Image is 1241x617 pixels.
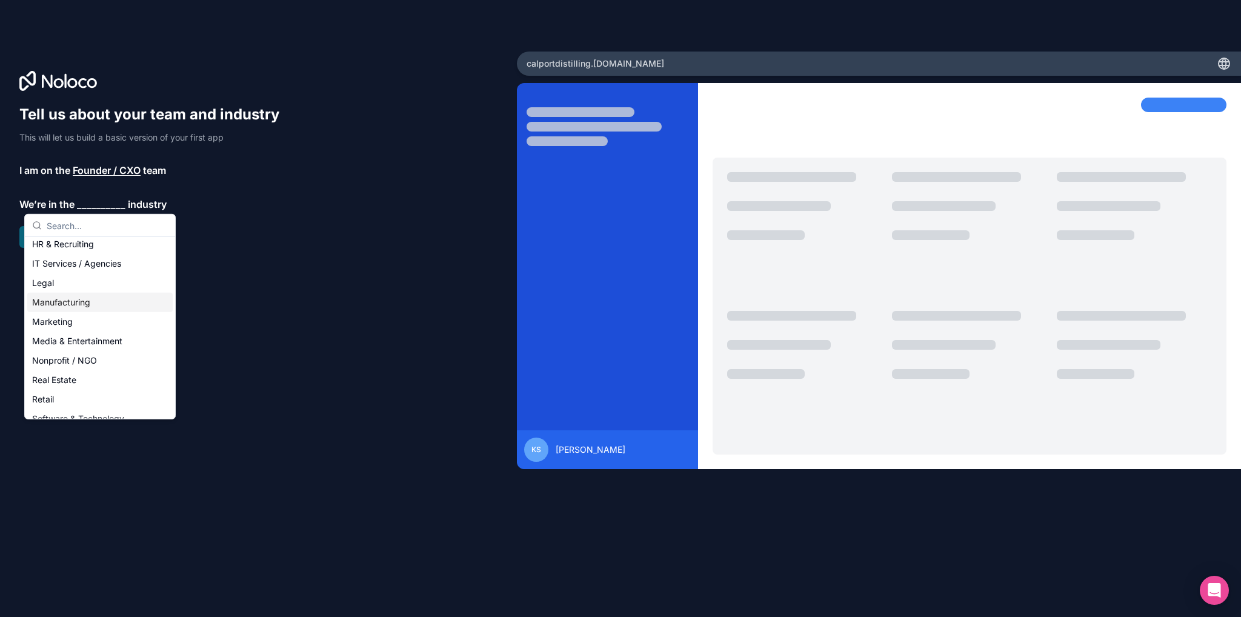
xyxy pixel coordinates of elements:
div: Manufacturing [27,293,173,312]
div: Retail [27,390,173,409]
div: Nonprofit / NGO [27,351,173,370]
span: calportdistilling .[DOMAIN_NAME] [527,58,664,70]
span: industry [128,197,167,212]
span: I am on the [19,163,70,178]
div: HR & Recruiting [27,235,173,254]
span: __________ [77,197,125,212]
div: Media & Entertainment [27,332,173,351]
div: Real Estate [27,370,173,390]
span: team [143,163,166,178]
div: Marketing [27,312,173,332]
div: Suggestions [25,237,175,419]
h1: Tell us about your team and industry [19,105,291,124]
div: Open Intercom Messenger [1200,576,1229,605]
div: IT Services / Agencies [27,254,173,273]
div: Software & Technology [27,409,173,429]
div: Legal [27,273,173,293]
input: Search... [47,215,168,236]
span: We’re in the [19,197,75,212]
span: Founder / CXO [73,163,141,178]
span: [PERSON_NAME] [556,444,625,456]
span: ks [531,445,541,455]
p: This will let us build a basic version of your first app [19,132,291,144]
